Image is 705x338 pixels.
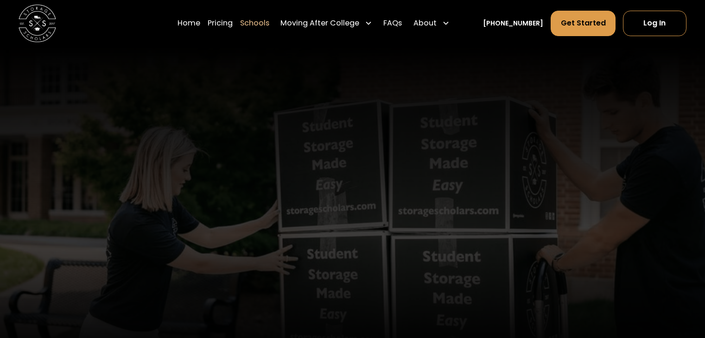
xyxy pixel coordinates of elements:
a: Schools [240,10,269,36]
div: About [413,18,437,29]
a: Get Started [551,11,615,36]
img: Storage Scholars main logo [19,5,56,42]
a: Log In [623,11,686,36]
div: Moving After College [280,18,359,29]
a: [PHONE_NUMBER] [483,19,543,28]
a: Pricing [208,10,233,36]
a: Home [178,10,200,36]
a: FAQs [383,10,402,36]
